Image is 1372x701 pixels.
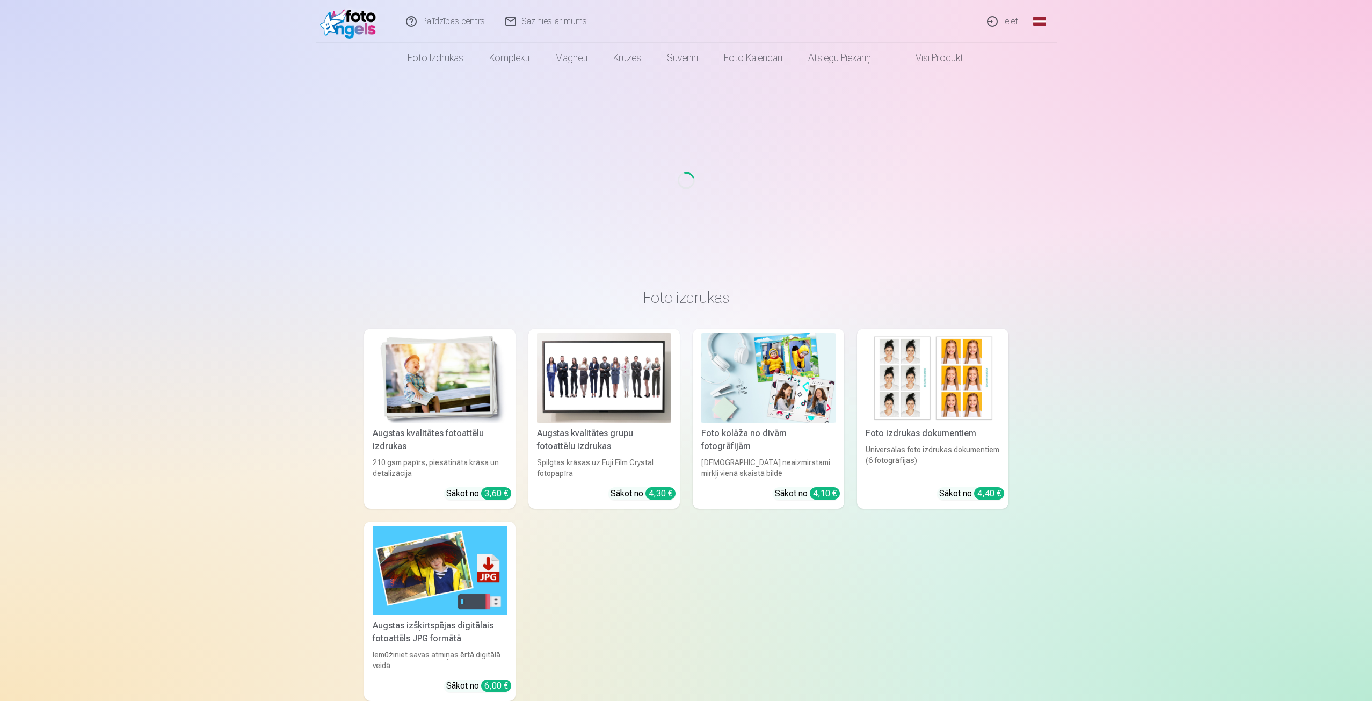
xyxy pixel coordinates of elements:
[697,427,840,453] div: Foto kolāža no divām fotogrāfijām
[373,333,507,423] img: Augstas kvalitātes fotoattēlu izdrukas
[697,457,840,479] div: [DEMOGRAPHIC_DATA] neaizmirstami mirkļi vienā skaistā bildē
[861,427,1004,440] div: Foto izdrukas dokumentiem
[711,43,795,73] a: Foto kalendāri
[611,487,676,500] div: Sākot no
[533,457,676,479] div: Spilgtas krāsas uz Fuji Film Crystal fotopapīra
[857,329,1008,509] a: Foto izdrukas dokumentiemFoto izdrukas dokumentiemUniversālas foto izdrukas dokumentiem (6 fotogr...
[364,329,516,509] a: Augstas kvalitātes fotoattēlu izdrukasAugstas kvalitātes fotoattēlu izdrukas210 gsm papīrs, piesā...
[645,487,676,500] div: 4,30 €
[373,288,1000,307] h3: Foto izdrukas
[481,487,511,500] div: 3,60 €
[368,619,511,645] div: Augstas izšķirtspējas digitālais fotoattēls JPG formātā
[600,43,654,73] a: Krūzes
[701,333,836,423] img: Foto kolāža no divām fotogrāfijām
[368,649,511,671] div: Iemūžiniet savas atmiņas ērtā digitālā veidā
[654,43,711,73] a: Suvenīri
[320,4,382,39] img: /fa1
[395,43,476,73] a: Foto izdrukas
[866,333,1000,423] img: Foto izdrukas dokumentiem
[446,487,511,500] div: Sākot no
[373,526,507,616] img: Augstas izšķirtspējas digitālais fotoattēls JPG formātā
[542,43,600,73] a: Magnēti
[810,487,840,500] div: 4,10 €
[861,444,1004,479] div: Universālas foto izdrukas dokumentiem (6 fotogrāfijas)
[693,329,844,509] a: Foto kolāža no divām fotogrāfijāmFoto kolāža no divām fotogrāfijām[DEMOGRAPHIC_DATA] neaizmirstam...
[974,487,1004,500] div: 4,40 €
[368,457,511,479] div: 210 gsm papīrs, piesātināta krāsa un detalizācija
[537,333,671,423] img: Augstas kvalitātes grupu fotoattēlu izdrukas
[533,427,676,453] div: Augstas kvalitātes grupu fotoattēlu izdrukas
[528,329,680,509] a: Augstas kvalitātes grupu fotoattēlu izdrukasAugstas kvalitātes grupu fotoattēlu izdrukasSpilgtas ...
[481,680,511,692] div: 6,00 €
[368,427,511,453] div: Augstas kvalitātes fotoattēlu izdrukas
[885,43,978,73] a: Visi produkti
[476,43,542,73] a: Komplekti
[446,680,511,692] div: Sākot no
[939,487,1004,500] div: Sākot no
[795,43,885,73] a: Atslēgu piekariņi
[775,487,840,500] div: Sākot no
